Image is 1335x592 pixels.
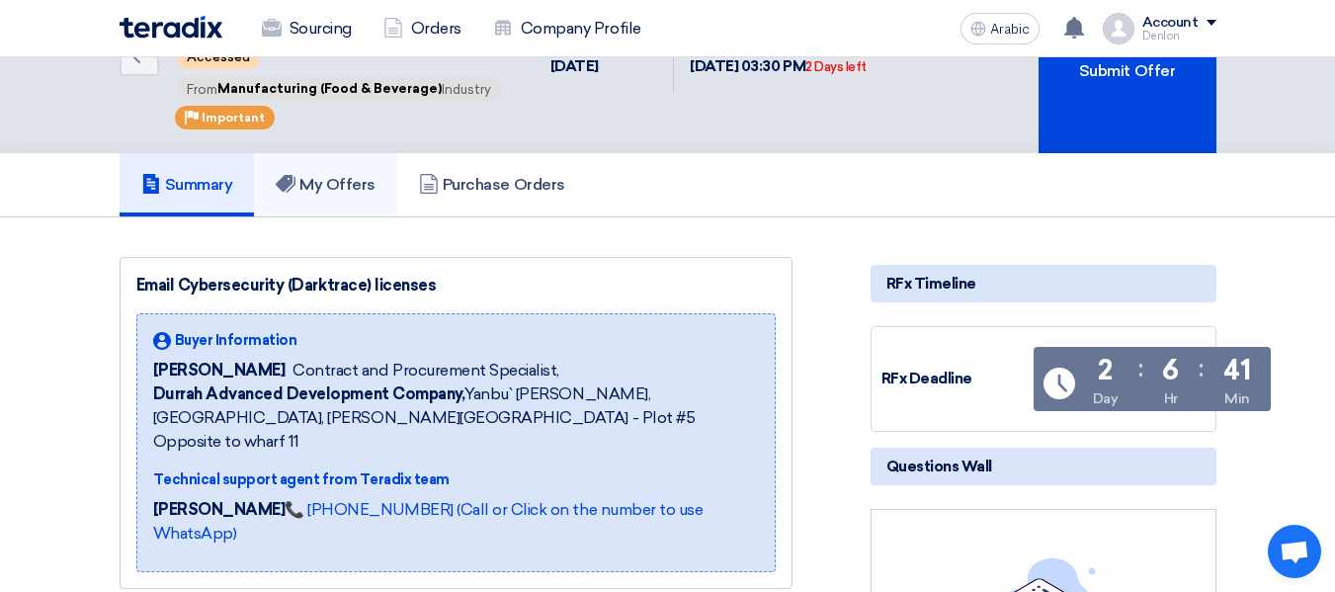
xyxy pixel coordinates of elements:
[202,111,265,125] font: Important
[165,175,233,194] font: Summary
[1138,354,1143,382] font: :
[368,7,477,50] a: Orders
[550,57,599,75] font: [DATE]
[960,13,1040,44] button: Arabic
[1093,390,1119,407] font: Day
[1199,354,1204,382] font: :
[187,50,250,65] font: Accessed
[411,19,461,38] font: Orders
[1142,14,1199,31] font: Account
[521,19,641,38] font: Company Profile
[136,276,437,295] font: Email Cybersecurity (Darktrace) licenses
[153,500,286,519] font: [PERSON_NAME]
[805,59,867,74] font: 2 Days left
[217,81,442,96] font: Manufacturing (Food & Beverage)
[443,175,565,194] font: Purchase Orders
[1098,354,1113,386] font: 2
[990,21,1030,38] font: Arabic
[254,153,397,216] a: My Offers
[886,275,976,293] font: RFx Timeline
[153,361,286,380] font: [PERSON_NAME]
[1103,13,1134,44] img: profile_test.png
[175,332,297,349] font: Buyer Information
[886,458,992,475] font: Questions Wall
[690,57,805,75] font: [DATE] 03:30 PM
[397,153,587,216] a: Purchase Orders
[1164,390,1178,407] font: Hr
[299,175,375,194] font: My Offers
[1223,354,1250,386] font: 41
[290,19,352,38] font: Sourcing
[153,384,465,403] font: Durrah Advanced Development Company,
[1079,61,1175,80] font: Submit Offer
[120,16,222,39] img: Teradix logo
[153,384,696,451] font: Yanbu` [PERSON_NAME], [GEOGRAPHIC_DATA], [PERSON_NAME][GEOGRAPHIC_DATA] - Plot #5 Opposite to wha...
[1268,525,1321,578] div: Open chat
[120,153,255,216] a: Summary
[187,82,217,97] font: From
[292,361,559,380] font: Contract and Procurement Specialist,
[153,471,450,488] font: Technical support agent from Teradix team
[1142,30,1180,42] font: Denlon
[442,82,491,97] font: Industry
[1224,390,1250,407] font: Min
[881,370,972,387] font: RFx Deadline
[1162,354,1179,386] font: 6
[246,7,368,50] a: Sourcing
[153,500,704,543] a: 📞 [PHONE_NUMBER] (Call or Click on the number to use WhatsApp)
